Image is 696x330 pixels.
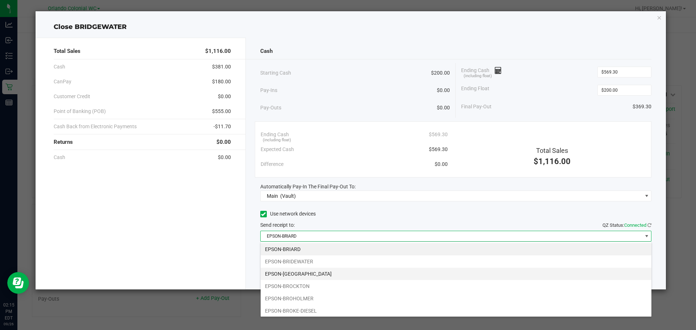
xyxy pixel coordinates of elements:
[260,69,291,77] span: Starting Cash
[461,103,492,110] span: Final Pay-Out
[218,93,231,100] span: $0.00
[54,78,71,85] span: CanPay
[261,255,651,268] li: EPSON-BRIDEWATER
[437,87,450,94] span: $0.00
[261,305,651,317] li: EPSON-BROKE-DIESEL
[218,154,231,161] span: $0.00
[214,123,231,130] span: -$11.70
[205,47,231,55] span: $1,116.00
[280,193,296,199] span: (Vault)
[261,160,283,168] span: Difference
[602,222,651,228] span: QZ Status:
[261,292,651,305] li: EPSON-BROHOLMER
[429,131,448,138] span: $569.30
[54,123,137,130] span: Cash Back from Electronic Payments
[260,47,273,55] span: Cash
[260,210,316,218] label: Use network devices
[624,222,646,228] span: Connected
[54,134,231,150] div: Returns
[260,87,277,94] span: Pay-Ins
[36,22,666,32] div: Close BRIDGEWATER
[633,103,651,110] span: $369.30
[464,73,492,79] span: (including float)
[54,154,65,161] span: Cash
[534,157,571,166] span: $1,116.00
[212,78,231,85] span: $180.00
[7,272,29,294] iframe: Resource center
[261,243,651,255] li: EPSON-BRIARD
[429,146,448,153] span: $569.30
[431,69,450,77] span: $200.00
[54,108,106,115] span: Point of Banking (POB)
[212,108,231,115] span: $555.00
[261,131,289,138] span: Ending Cash
[261,146,294,153] span: Expected Cash
[212,63,231,71] span: $381.00
[263,137,291,143] span: (including float)
[260,104,281,112] span: Pay-Outs
[461,67,502,78] span: Ending Cash
[461,85,489,96] span: Ending Float
[54,47,80,55] span: Total Sales
[261,280,651,292] li: EPSON-BROCKTON
[536,147,568,154] span: Total Sales
[260,184,356,189] span: Automatically Pay-In The Final Pay-Out To:
[435,160,448,168] span: $0.00
[260,222,295,228] span: Send receipt to:
[261,268,651,280] li: EPSON-[GEOGRAPHIC_DATA]
[261,231,642,241] span: EPSON-BRIARD
[216,138,231,146] span: $0.00
[54,93,90,100] span: Customer Credit
[437,104,450,112] span: $0.00
[267,193,278,199] span: Main
[54,63,65,71] span: Cash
